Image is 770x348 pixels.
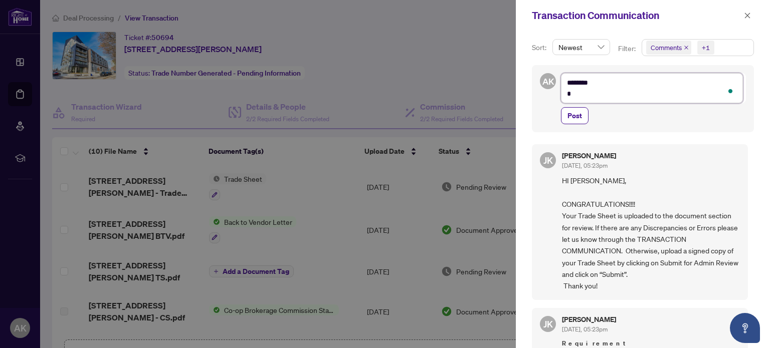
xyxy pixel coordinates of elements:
span: AK [542,75,554,88]
span: [DATE], 05:23pm [562,325,608,333]
button: Open asap [730,313,760,343]
div: +1 [702,43,710,53]
span: [DATE], 05:23pm [562,162,608,169]
h5: [PERSON_NAME] [562,152,616,159]
textarea: To enrich screen reader interactions, please activate Accessibility in Grammarly extension settings [561,73,743,103]
button: Post [561,107,589,124]
span: Newest [558,40,604,55]
p: Sort: [532,42,548,53]
h5: [PERSON_NAME] [562,316,616,323]
span: close [684,45,689,50]
div: Transaction Communication [532,8,741,23]
span: close [744,12,751,19]
span: Comments [646,41,691,55]
span: HI [PERSON_NAME], CONGRATULATIONS!!!! Your Trade Sheet is uploaded to the document section for re... [562,175,740,292]
span: JK [543,317,553,331]
p: Filter: [618,43,637,54]
span: JK [543,153,553,167]
span: Comments [651,43,682,53]
span: Post [567,108,582,124]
